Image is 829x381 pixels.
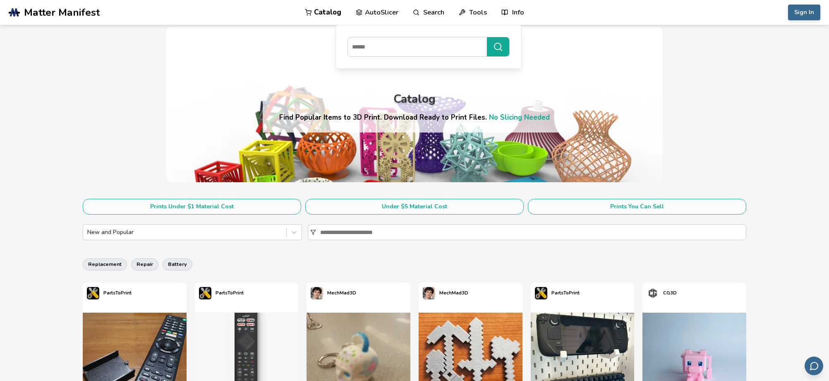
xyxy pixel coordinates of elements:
[551,289,580,297] p: PartsToPrint
[83,258,127,270] button: replacement
[327,289,356,297] p: MechMad3D
[423,287,435,299] img: MechMad3D's profile
[439,289,468,297] p: MechMad3D
[279,113,550,122] h4: Find Popular Items to 3D Print. Download Ready to Print Files.
[663,289,677,297] p: CG3D
[199,287,211,299] img: PartsToPrint's profile
[489,113,550,122] a: No Slicing Needed
[83,199,301,215] button: Prints Under $1 Material Cost
[307,283,360,304] a: MechMad3D's profileMechMad3D
[419,283,472,304] a: MechMad3D's profileMechMad3D
[805,357,823,375] button: Send feedback via email
[788,5,820,20] button: Sign In
[103,289,132,297] p: PartsToPrint
[24,7,100,18] span: Matter Manifest
[647,287,659,299] img: CG3D's profile
[311,287,323,299] img: MechMad3D's profile
[87,287,99,299] img: PartsToPrint's profile
[131,258,158,270] button: repair
[87,229,89,236] input: New and Popular
[216,289,244,297] p: PartsToPrint
[163,258,192,270] button: battery
[535,287,547,299] img: PartsToPrint's profile
[393,93,436,106] div: Catalog
[195,283,248,304] a: PartsToPrint's profilePartsToPrint
[531,283,584,304] a: PartsToPrint's profilePartsToPrint
[528,199,746,215] button: Prints You Can Sell
[83,283,136,304] a: PartsToPrint's profilePartsToPrint
[642,283,681,304] a: CG3D's profileCG3D
[305,199,524,215] button: Under $5 Material Cost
